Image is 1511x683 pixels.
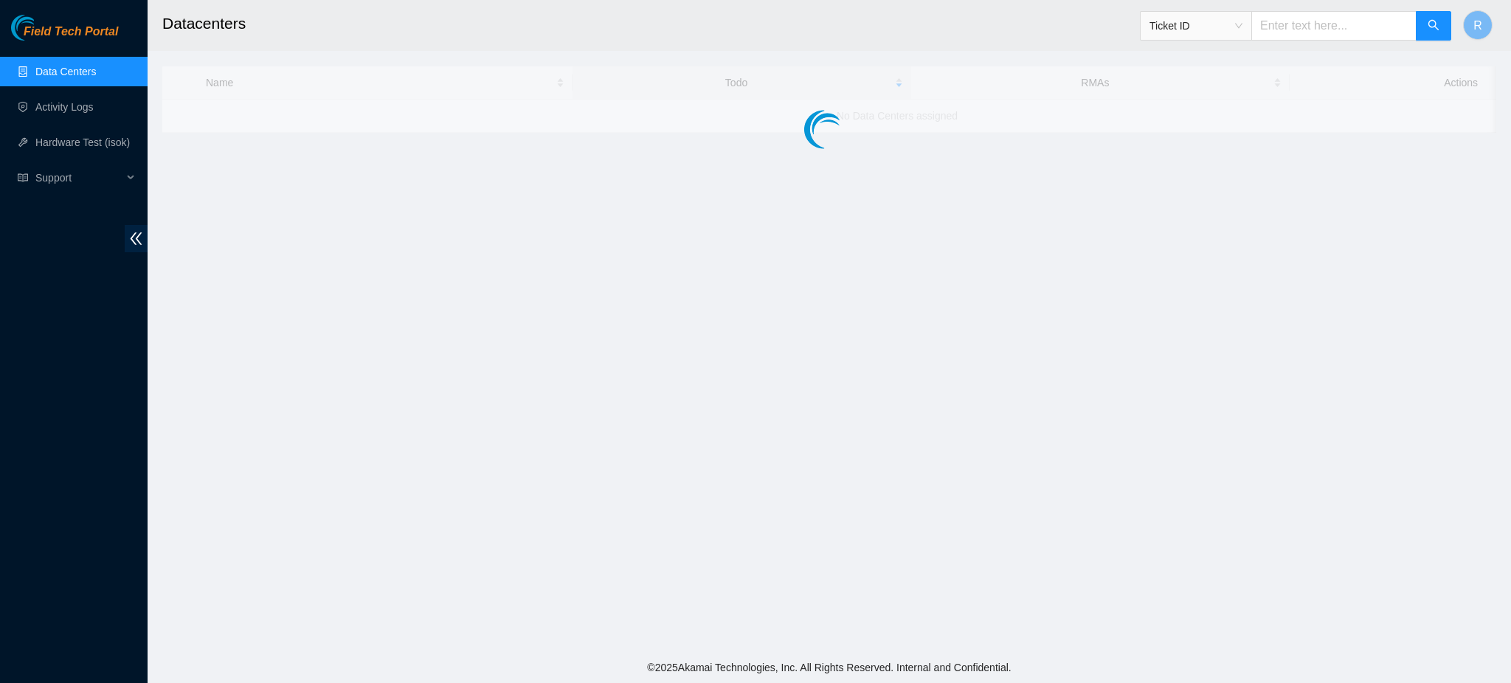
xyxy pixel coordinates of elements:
img: Akamai Technologies [11,15,75,41]
span: search [1428,19,1439,33]
a: Hardware Test (isok) [35,136,130,148]
input: Enter text here... [1251,11,1417,41]
a: Activity Logs [35,101,94,113]
span: Ticket ID [1149,15,1242,37]
span: R [1473,16,1482,35]
button: search [1416,11,1451,41]
a: Akamai TechnologiesField Tech Portal [11,27,118,46]
button: R [1463,10,1493,40]
span: Support [35,163,122,193]
span: read [18,173,28,183]
span: double-left [125,225,148,252]
footer: © 2025 Akamai Technologies, Inc. All Rights Reserved. Internal and Confidential. [148,652,1511,683]
a: Data Centers [35,66,96,77]
span: Field Tech Portal [24,25,118,39]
